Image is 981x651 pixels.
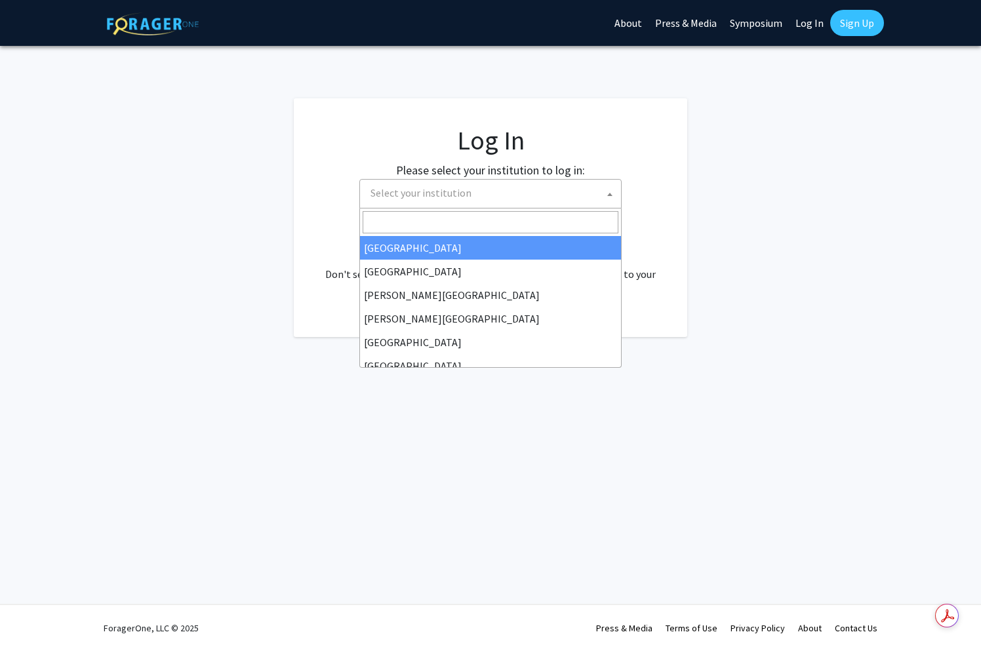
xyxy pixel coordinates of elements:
span: Select your institution [359,179,622,208]
label: Please select your institution to log in: [396,161,585,179]
a: About [798,622,822,634]
div: No account? . Don't see your institution? about bringing ForagerOne to your institution. [320,235,661,298]
span: Select your institution [365,180,621,207]
a: Sign Up [830,10,884,36]
li: [GEOGRAPHIC_DATA] [360,236,621,260]
h1: Log In [320,125,661,156]
li: [GEOGRAPHIC_DATA] [360,354,621,378]
li: [GEOGRAPHIC_DATA] [360,330,621,354]
a: Terms of Use [666,622,717,634]
input: Search [363,211,618,233]
a: Privacy Policy [731,622,785,634]
div: ForagerOne, LLC © 2025 [104,605,199,651]
img: ForagerOne Logo [107,12,199,35]
a: Contact Us [835,622,877,634]
li: [PERSON_NAME][GEOGRAPHIC_DATA] [360,283,621,307]
li: [PERSON_NAME][GEOGRAPHIC_DATA] [360,307,621,330]
span: Select your institution [370,186,471,199]
iframe: Chat [10,592,56,641]
a: Press & Media [596,622,652,634]
li: [GEOGRAPHIC_DATA] [360,260,621,283]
